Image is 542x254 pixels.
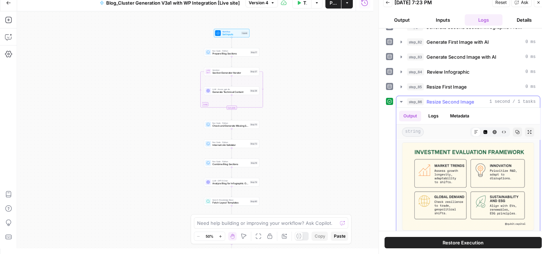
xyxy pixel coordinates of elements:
[407,83,424,90] span: step_85
[427,83,467,90] span: Resize First Image
[396,81,540,92] button: 0 ms
[250,123,258,126] div: Step 70
[212,179,248,182] span: LLM · GPT-5 Chat
[206,233,213,239] span: 50%
[424,111,443,121] button: Logs
[250,181,258,184] div: Step 78
[212,90,248,94] span: Generate Technical Content
[407,98,424,105] span: step_86
[204,178,259,186] div: LLM · GPT-5 ChatAnalyze Blog for Infographic OpportunitiesStep 78
[212,88,248,91] span: LLM · Azure: gpt-4o
[427,38,489,46] span: Generate First Image with AI
[231,206,232,216] g: Edge from step_80 to step_79
[427,98,474,105] span: Resize Second Image
[231,186,232,197] g: Edge from step_78 to step_80
[407,38,424,46] span: step_82
[407,68,424,75] span: step_84
[241,32,248,35] div: Inputs
[525,84,536,90] span: 0 ms
[212,124,248,128] span: Check and Generate Missing Sections
[250,200,258,203] div: Step 80
[231,129,232,139] g: Edge from step_70 to step_73
[212,143,248,147] span: Internal Link Validator
[212,141,248,144] span: Run Code · Python
[212,49,249,52] span: Run Code · Python
[465,14,502,26] button: Logs
[204,86,259,95] div: LLM · Azure: gpt-4oGenerate Technical ContentStep 38
[396,51,540,63] button: 0 ms
[212,52,249,55] span: Prepare Blog Sections
[204,197,259,206] div: Search Knowledge BaseFetch Layout TemplatesStep 80
[231,110,232,120] g: Edge from step_37-iteration-end to step_70
[204,159,259,167] div: Run Code · PythonCombine Blog SectionsStep 16
[212,122,248,125] span: Run Code · Python
[222,33,240,36] span: Set Inputs
[204,139,259,148] div: Run Code · PythonInternal Link ValidatorStep 73
[446,111,474,121] button: Metadata
[407,53,424,60] span: step_83
[231,76,232,86] g: Edge from step_37 to step_38
[383,14,421,26] button: Output
[334,233,345,239] span: Paste
[250,51,258,54] div: Step 17
[402,142,534,231] img: output preview
[311,232,328,241] button: Copy
[231,37,232,48] g: Edge from start to step_17
[525,54,536,60] span: 0 ms
[314,233,325,239] span: Copy
[212,182,248,185] span: Analyze Blog for Infographic Opportunities
[222,30,240,33] span: Workflow
[250,142,258,145] div: Step 73
[396,66,540,78] button: 0 ms
[424,14,461,26] button: Inputs
[212,199,248,201] span: Search Knowledge Base
[396,36,540,48] button: 0 ms
[489,99,536,105] span: 1 second / 1 tasks
[250,89,258,92] div: Step 38
[231,167,232,178] g: Edge from step_16 to step_78
[396,96,540,107] button: 1 second / 1 tasks
[212,163,249,166] span: Combine Blog Sections
[227,106,237,110] div: Complete
[204,67,259,76] div: LoopIterationSection Generator IteratorStep 37
[402,127,424,137] span: string
[525,69,536,75] span: 0 ms
[250,70,258,73] div: Step 37
[399,111,421,121] button: Output
[396,108,540,233] div: 1 second / 1 tasks
[212,201,248,205] span: Fetch Layout Templates
[204,106,259,110] div: Complete
[427,68,470,75] span: Review Infographic
[443,239,484,246] span: Restore Execution
[204,29,259,37] div: WorkflowSet InputsInputs
[212,71,248,75] span: Section Generator Iterator
[212,160,249,163] span: Run Code · Python
[231,148,232,158] g: Edge from step_73 to step_16
[427,53,496,60] span: Generate Second Image with AI
[212,69,248,72] span: Iteration
[384,237,542,248] button: Restore Execution
[204,48,259,57] div: Run Code · PythonPrepare Blog SectionsStep 17
[250,162,258,165] div: Step 16
[204,120,259,129] div: Run Code · PythonCheck and Generate Missing SectionsStep 70
[525,39,536,45] span: 0 ms
[331,232,348,241] button: Paste
[231,57,232,67] g: Edge from step_17 to step_37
